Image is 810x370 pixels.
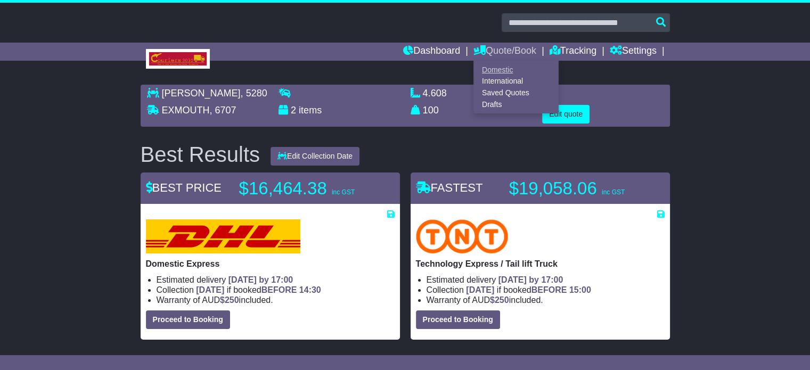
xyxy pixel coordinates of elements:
li: Collection [427,285,665,295]
span: 4.608 [423,88,447,98]
a: Quote/Book [473,43,536,61]
a: International [474,76,558,87]
div: Best Results [135,143,266,166]
button: Proceed to Booking [416,310,500,329]
span: [PERSON_NAME] [162,88,241,98]
button: Edit quote [542,105,590,124]
button: Proceed to Booking [146,310,230,329]
a: Drafts [474,98,558,110]
span: BEFORE [261,285,297,294]
li: Estimated delivery [427,275,665,285]
img: TNT Domestic: Technology Express / Tail lift Truck [416,219,509,253]
span: EXMOUTH [162,105,210,116]
span: [DATE] by 17:00 [228,275,293,284]
span: , 5280 [241,88,267,98]
span: [DATE] [466,285,494,294]
p: Domestic Express [146,259,395,269]
span: items [299,105,322,116]
span: 2 [291,105,296,116]
span: 15:00 [569,285,591,294]
span: $ [220,295,239,305]
span: 14:30 [299,285,321,294]
span: BEFORE [531,285,567,294]
a: Domestic [474,64,558,76]
span: if booked [466,285,591,294]
span: 250 [225,295,239,305]
li: Estimated delivery [157,275,395,285]
div: Quote/Book [473,61,559,113]
span: 100 [423,105,439,116]
p: $16,464.38 [239,178,372,199]
a: Dashboard [403,43,460,61]
span: [DATE] by 17:00 [498,275,563,284]
span: if booked [196,285,321,294]
li: Warranty of AUD included. [427,295,665,305]
span: BEST PRICE [146,181,222,194]
a: Settings [610,43,657,61]
img: DHL: Domestic Express [146,219,300,253]
a: Tracking [550,43,596,61]
span: FASTEST [416,181,483,194]
span: $ [490,295,509,305]
p: Technology Express / Tail lift Truck [416,259,665,269]
li: Collection [157,285,395,295]
span: , 6707 [210,105,236,116]
p: $19,058.06 [509,178,642,199]
a: Saved Quotes [474,87,558,99]
span: [DATE] [196,285,224,294]
li: Warranty of AUD included. [157,295,395,305]
span: 250 [495,295,509,305]
button: Edit Collection Date [271,147,359,166]
span: inc GST [332,188,355,196]
span: inc GST [602,188,625,196]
